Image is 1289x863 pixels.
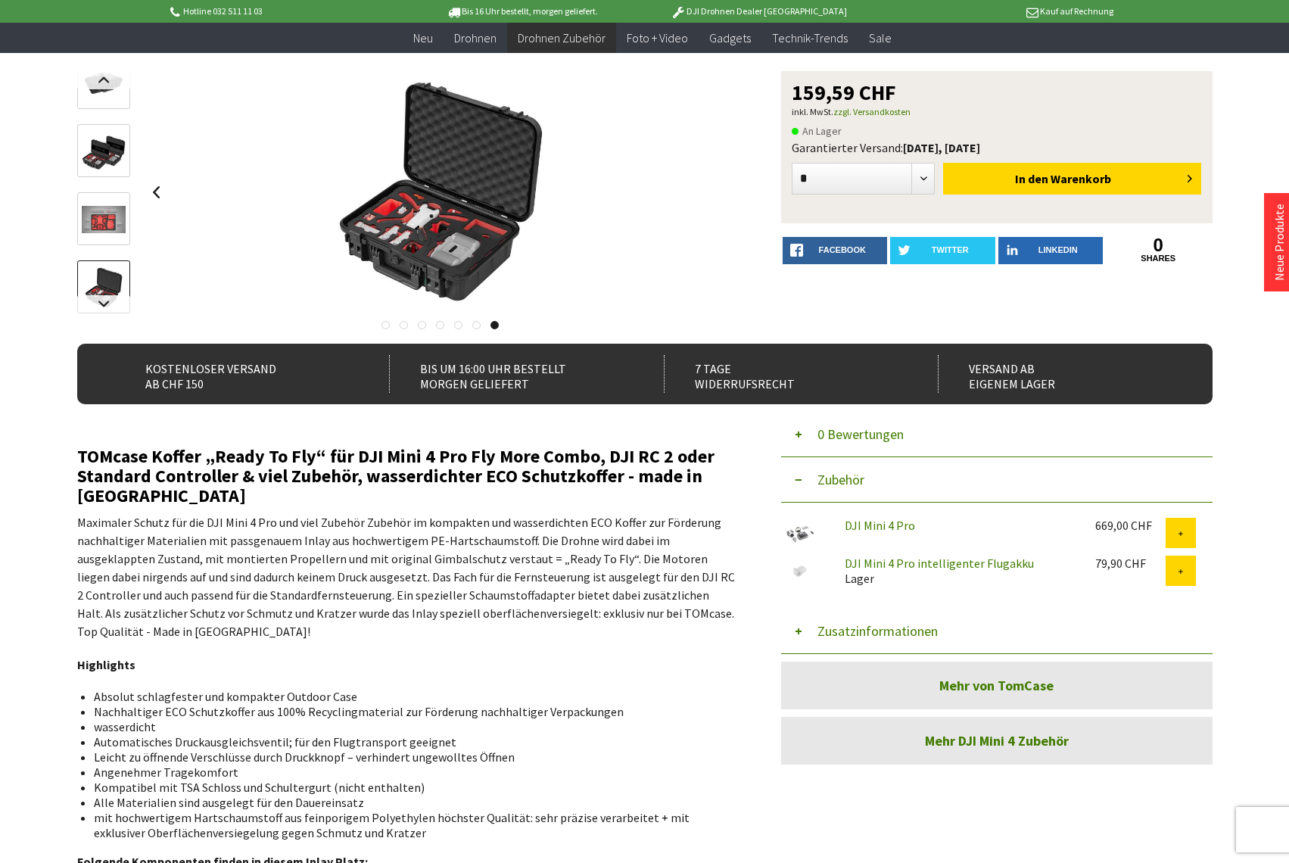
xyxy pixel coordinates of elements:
[454,30,497,45] span: Drohnen
[781,412,1213,457] button: 0 Bewertungen
[932,245,969,254] span: twitter
[518,30,606,45] span: Drohnen Zubehör
[94,795,724,810] li: Alle Materialien sind ausgelegt für den Dauereinsatz
[389,355,630,393] div: Bis um 16:00 Uhr bestellt Morgen geliefert
[1272,204,1287,281] a: Neue Produkte
[819,245,866,254] span: facebook
[845,556,1034,571] a: DJI Mini 4 Pro intelligenter Flugakku
[94,719,724,734] li: wasserdicht
[781,662,1213,709] a: Mehr von TomCase
[403,23,444,54] a: Neu
[781,556,819,586] img: DJI Mini 4 Pro intelligenter Flugakku
[877,2,1113,20] p: Kauf auf Rechnung
[77,513,736,640] p: Maximaler Schutz für die DJI Mini 4 Pro und viel Zubehör Zubehör im kompakten und wasserdichten E...
[943,163,1201,195] button: In den Warenkorb
[903,140,980,155] b: [DATE], [DATE]
[507,23,616,54] a: Drohnen Zubehör
[627,30,688,45] span: Foto + Video
[781,457,1213,503] button: Zubehör
[115,355,356,393] div: Kostenloser Versand ab CHF 150
[1106,254,1211,263] a: shares
[1038,245,1078,254] span: LinkedIn
[1095,518,1166,533] div: 669,00 CHF
[94,810,724,840] li: mit hochwertigem Hartschaumstoff aus feinporigem Polyethylen höchster Qualität: sehr präzise vera...
[1051,171,1111,186] span: Warenkorb
[94,749,724,765] li: Leicht zu öffnende Verschlüsse durch Druckknopf – verhindert ungewolltes Öffnen
[404,2,640,20] p: Bis 16 Uhr bestellt, morgen geliefert.
[664,355,905,393] div: 7 Tage Widerrufsrecht
[709,30,751,45] span: Gadgets
[998,237,1104,264] a: LinkedIn
[640,2,876,20] p: DJI Drohnen Dealer [GEOGRAPHIC_DATA]
[94,734,724,749] li: Automatisches Druckausgleichsventil; für den Flugtransport geeignet
[94,704,724,719] li: Nachhaltiger ECO Schutzkoffer aus 100% Recyclingmaterial zur Förderung nachhaltiger Verpackungen
[94,689,724,704] li: Absolut schlagfester und kompakter Outdoor Case
[792,140,1202,155] div: Garantierter Versand:
[616,23,699,54] a: Foto + Video
[1106,237,1211,254] a: 0
[890,237,995,264] a: twitter
[833,556,1083,586] div: Lager
[94,765,724,780] li: Angenehmer Tragekomfort
[77,657,135,672] strong: Highlights
[781,609,1213,654] button: Zusatzinformationen
[772,30,848,45] span: Technik-Trends
[792,103,1202,121] p: inkl. MwSt.
[833,106,911,117] a: zzgl. Versandkosten
[781,518,819,548] img: DJI Mini 4 Pro
[869,30,892,45] span: Sale
[77,447,736,506] h2: TOMcase Koffer „Ready To Fly“ für DJI Mini 4 Pro Fly More Combo, DJI RC 2 oder Standard Controlle...
[792,82,896,103] span: 159,59 CHF
[1015,171,1048,186] span: In den
[781,717,1213,765] a: Mehr DJI Mini 4 Zubehör
[1095,556,1166,571] div: 79,90 CHF
[413,30,433,45] span: Neu
[938,355,1179,393] div: Versand ab eigenem Lager
[858,23,902,54] a: Sale
[783,237,888,264] a: facebook
[792,122,842,140] span: An Lager
[699,23,761,54] a: Gadgets
[94,780,724,795] li: Kompatibel mit TSA Schloss und Schultergurt (nicht enthalten)
[168,2,404,20] p: Hotline 032 511 11 03
[845,518,915,533] a: DJI Mini 4 Pro
[444,23,507,54] a: Drohnen
[761,23,858,54] a: Technik-Trends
